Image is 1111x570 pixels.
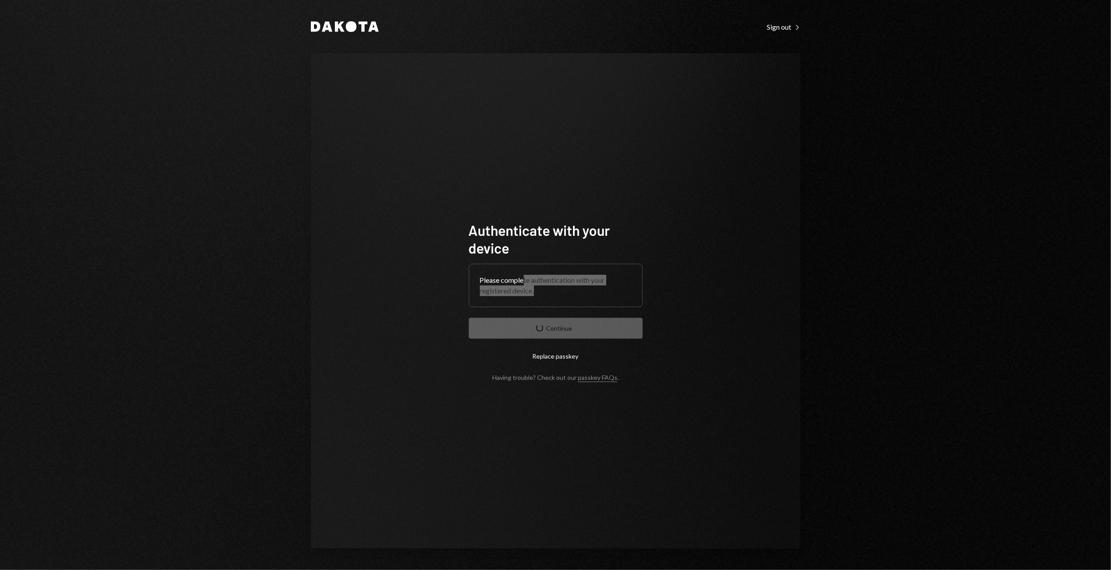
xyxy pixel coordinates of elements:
[578,374,617,382] a: passkey FAQs
[492,374,619,381] div: Having trouble? Check out our .
[469,346,643,367] button: Replace passkey
[469,221,643,257] h1: Authenticate with your device
[767,23,801,31] div: Sign out
[767,22,801,31] a: Sign out
[480,275,632,296] div: Please complete authentication with your registered device.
